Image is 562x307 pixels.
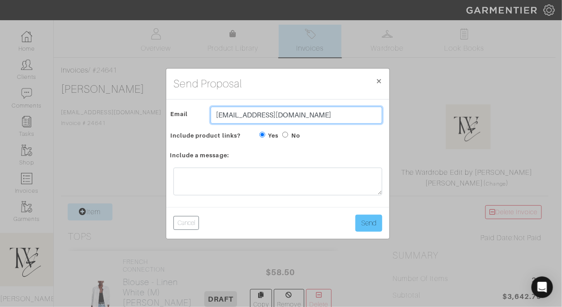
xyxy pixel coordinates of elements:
[170,149,229,162] span: Include a message:
[170,108,188,121] span: Email
[268,131,279,140] label: Yes
[291,131,300,140] label: No
[355,215,382,232] button: Send
[170,129,241,142] span: Include product links?
[532,277,553,298] div: Open Intercom Messenger
[173,76,242,92] h4: Send Proposal
[376,75,382,87] span: ×
[173,216,199,230] button: Cancel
